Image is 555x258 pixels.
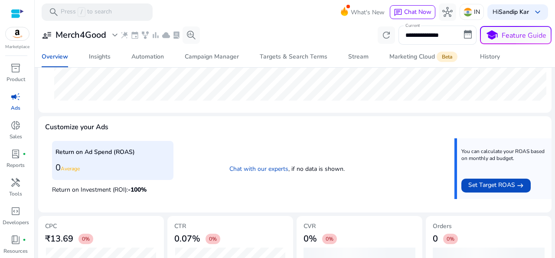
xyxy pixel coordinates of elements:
[260,54,327,60] div: Targets & Search Terms
[55,147,170,157] p: Return on Ad Spend (ROAS)
[464,8,472,16] img: in.svg
[517,180,524,191] mat-icon: east
[437,52,457,62] span: Beta
[10,206,21,216] span: code_blocks
[10,149,21,159] span: lab_profile
[326,235,333,242] span: 0%
[7,75,25,83] p: Product
[61,165,80,172] span: Average
[110,30,120,40] span: expand_more
[42,54,68,60] div: Overview
[381,30,392,40] span: refresh
[209,235,217,242] span: 0%
[174,223,286,230] h5: CTR
[183,26,200,44] button: search_insights
[433,234,438,244] h3: 0
[480,54,500,60] div: History
[10,235,21,245] span: book_4
[390,5,435,19] button: chatChat Now
[55,163,170,173] h3: 0
[499,8,529,16] b: Sandip Kar
[10,177,21,188] span: handyman
[174,234,200,244] h3: 0.07%
[23,152,26,156] span: fiber_manual_record
[348,54,369,60] div: Stream
[52,183,173,194] p: Return on Investment (ROI):
[82,235,90,242] span: 0%
[131,54,164,60] div: Automation
[442,7,453,17] span: hub
[480,26,552,44] button: schoolFeature Guide
[78,7,85,17] span: /
[151,31,160,39] span: bar_chart
[6,27,29,40] img: amazon.svg
[461,179,531,193] button: Set Target ROAS
[185,54,239,60] div: Campaign Manager
[378,26,395,44] button: refresh
[10,91,21,102] span: campaign
[89,54,111,60] div: Insights
[45,234,73,244] h3: ₹13.69
[186,30,196,40] span: search_insights
[128,186,147,194] span: -100
[502,30,546,41] p: Feature Guide
[120,31,129,39] span: wand_stars
[5,44,29,50] p: Marketplace
[61,7,112,17] p: Press to search
[532,7,543,17] span: keyboard_arrow_down
[493,9,529,15] p: Hi
[10,133,22,140] p: Sales
[447,235,454,242] span: 0%
[351,5,385,20] span: What's New
[389,53,459,60] div: Marketing Cloud
[131,31,139,39] span: event
[229,165,288,173] a: Chat with our experts
[9,190,22,198] p: Tools
[10,63,21,73] span: inventory_2
[10,120,21,131] span: donut_small
[45,123,108,131] h4: Customize your Ads
[55,30,106,40] h3: Merch4Good
[439,3,456,21] button: hub
[404,8,431,16] span: Chat Now
[433,223,545,230] h5: Orders
[7,161,25,169] p: Reports
[304,223,415,230] h5: CVR
[180,164,394,173] p: , if no data is shown.
[486,29,498,42] span: school
[304,234,317,244] h3: 0%
[11,104,20,112] p: Ads
[468,180,515,191] span: Set Target ROAS
[141,31,150,39] span: family_history
[474,4,480,20] p: IN
[3,247,28,255] p: Resources
[3,219,29,226] p: Developers
[23,238,26,242] span: fiber_manual_record
[141,186,147,194] span: %
[461,148,545,162] p: You can calculate your ROAS based on monthly ad budget.
[394,8,402,17] span: chat
[172,31,181,39] span: lab_profile
[45,223,157,230] h5: CPC
[49,7,59,17] span: search
[42,30,52,40] span: user_attributes
[162,31,170,39] span: cloud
